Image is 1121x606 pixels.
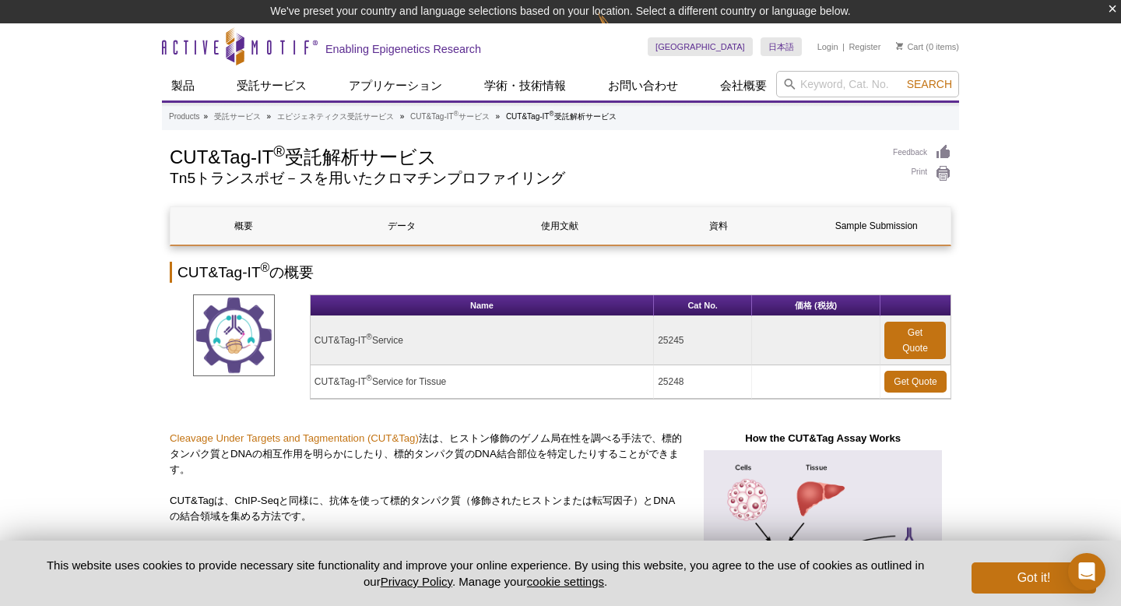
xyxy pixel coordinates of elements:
[896,37,959,56] li: (0 items)
[654,316,752,365] td: 25245
[170,207,317,245] a: 概要
[261,261,270,274] sup: ®
[896,41,923,52] a: Cart
[884,322,946,359] a: Get Quote
[273,143,285,160] sup: ®
[648,37,753,56] a: [GEOGRAPHIC_DATA]
[645,207,792,245] a: 資料
[817,41,838,52] a: Login
[549,110,553,118] sup: ®
[1068,553,1105,590] div: Open Intercom Messenger
[884,371,947,393] a: Get Quote
[907,78,952,90] span: Search
[214,110,261,124] a: 受託サービス
[902,77,957,91] button: Search
[527,575,604,588] button: cookie settings
[170,493,683,524] p: CUT&Tagは、ChIP-Seqと同様に、抗体を使って標的タンパク質（修飾されたヒストンまたは転写因子）とDNAの結合領域を集める方法です。
[475,71,575,100] a: 学術・技術情報
[896,42,903,50] img: Your Cart
[169,110,199,124] a: Products
[752,295,880,316] th: 価格 (税抜)
[893,165,951,182] a: Print
[311,295,654,316] th: Name
[329,207,475,245] a: データ
[170,431,683,477] p: 法は、ヒストン修飾のゲノム局在性を調べる手法で、標的タンパク質とDNAの相互作用を明らかにしたり、標的タンパク質のDNA結合部位を特定したりすることができます。
[776,71,959,97] input: Keyword, Cat. No.
[711,71,776,100] a: 会社概要
[849,41,880,52] a: Register
[761,37,802,56] a: 日本語
[400,112,405,121] li: »
[162,71,204,100] a: 製品
[745,432,901,444] strong: How the CUT&Tag Assay Works
[311,365,654,399] td: CUT&Tag-IT Service for Tissue
[170,432,419,444] a: Cleavage Under Targets and Tagmentation (CUT&Tag)
[381,575,452,588] a: Privacy Policy
[170,171,877,185] h2: Tn5トランスポゼ－スを用いたクロマチンプロファイリング
[487,207,633,245] a: 使用文献
[193,294,275,376] img: CUT&Tag Service
[598,12,639,48] img: Change Here
[599,71,687,100] a: お問い合わせ
[170,262,951,283] h2: CUT&Tag-IT の概要
[842,37,845,56] li: |
[367,374,372,382] sup: ®
[170,144,877,167] h1: CUT&Tag-IT 受託解析サービス
[203,112,208,121] li: »
[227,71,316,100] a: 受託サービス
[496,112,501,121] li: »
[893,144,951,161] a: Feedback
[267,112,272,121] li: »
[654,295,752,316] th: Cat No.
[410,110,490,124] a: CUT&Tag-IT®サービス
[803,207,950,245] a: Sample Submission
[972,562,1096,594] button: Got it!
[25,557,946,590] p: This website uses cookies to provide necessary site functionality and improve your online experie...
[367,333,372,341] sup: ®
[325,42,481,56] h2: Enabling Epigenetics Research
[454,110,459,118] sup: ®
[311,316,654,365] td: CUT&Tag-IT Service
[277,110,394,124] a: エピジェネティクス受託サービス
[339,71,452,100] a: アプリケーション
[506,112,617,121] li: CUT&Tag-IT 受託解析サービス
[654,365,752,399] td: 25248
